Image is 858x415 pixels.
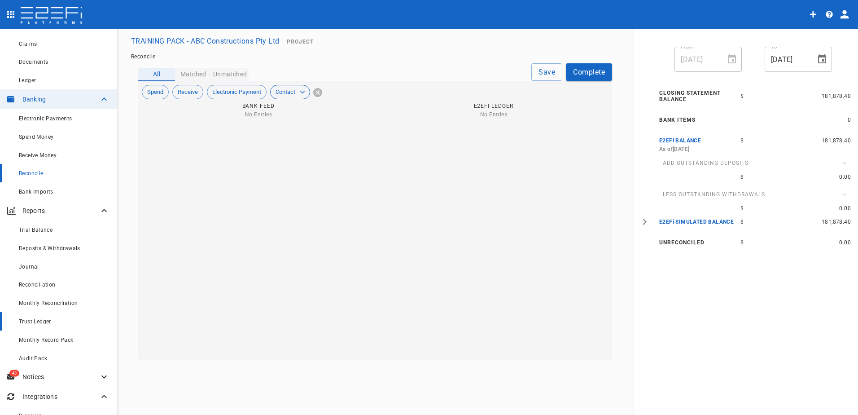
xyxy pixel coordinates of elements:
div: receive [172,85,203,99]
span: E2EFi BALANCE [659,137,701,144]
span: $ [740,174,744,180]
span: Audit Pack [19,355,47,362]
span: $ [740,205,744,212]
p: Reports [22,206,99,215]
span: Electronic Payments [19,115,72,122]
span: Spend Money [19,134,53,140]
span: Journal [19,264,39,270]
button: Unmatched [212,68,249,81]
button: open drawer [634,29,656,415]
p: Integrations [22,392,99,401]
p: Notices [22,372,99,381]
span: Project [287,39,314,45]
a: Reconcile [131,53,156,60]
span: Deposits & Withdrawals [19,245,80,252]
button: Matched [175,68,212,81]
span: Claims [19,41,37,47]
span: Monthly Record Pack [19,337,74,343]
span: $ [740,219,744,225]
span: No Entries [375,111,612,118]
span: Trust Ledger [19,318,51,325]
span: Monthly Reconciliation [19,300,78,306]
div: spend [142,85,169,99]
span: E2EFi SIMULATED BALANCE [659,219,734,225]
span: spend [142,88,168,97]
span: E2EFi Ledger [474,103,514,109]
span: Unreconciled [659,239,705,246]
span: No Entries [142,111,375,118]
span: Closing Statement Balance [659,90,737,102]
span: 43 [9,370,19,377]
div: Electronic Payment [207,85,267,99]
span: receive [173,88,203,97]
span: Receive Money [19,152,57,159]
span: Trial Balance [19,227,53,233]
button: Save [531,63,562,81]
span: Reconcile [19,170,44,177]
span: $ [740,239,744,246]
p: Banking [22,95,99,104]
button: Complete [566,63,612,81]
span: $ [740,93,744,99]
nav: breadcrumb [131,53,844,60]
span: Electronic Payment [207,88,266,97]
span: As of [DATE] [659,146,689,152]
span: Contact [271,88,300,97]
input: dd/mm/yyyy [765,47,810,72]
button: TRAINING PACK - ABC Constructions Pty Ltd [127,32,283,50]
span: Bank Feed [242,103,275,109]
input: dd/mm/yyyy [674,47,719,72]
div: Contact [270,85,310,99]
span: Reset All Filters [314,85,325,100]
span: Bank Items [659,117,696,123]
button: All [138,68,175,81]
span: Ledger [19,77,36,84]
span: Documents [19,59,48,65]
span: $ [740,137,744,144]
span: Reconciliation [19,282,56,288]
span: Bank Imports [19,189,53,195]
